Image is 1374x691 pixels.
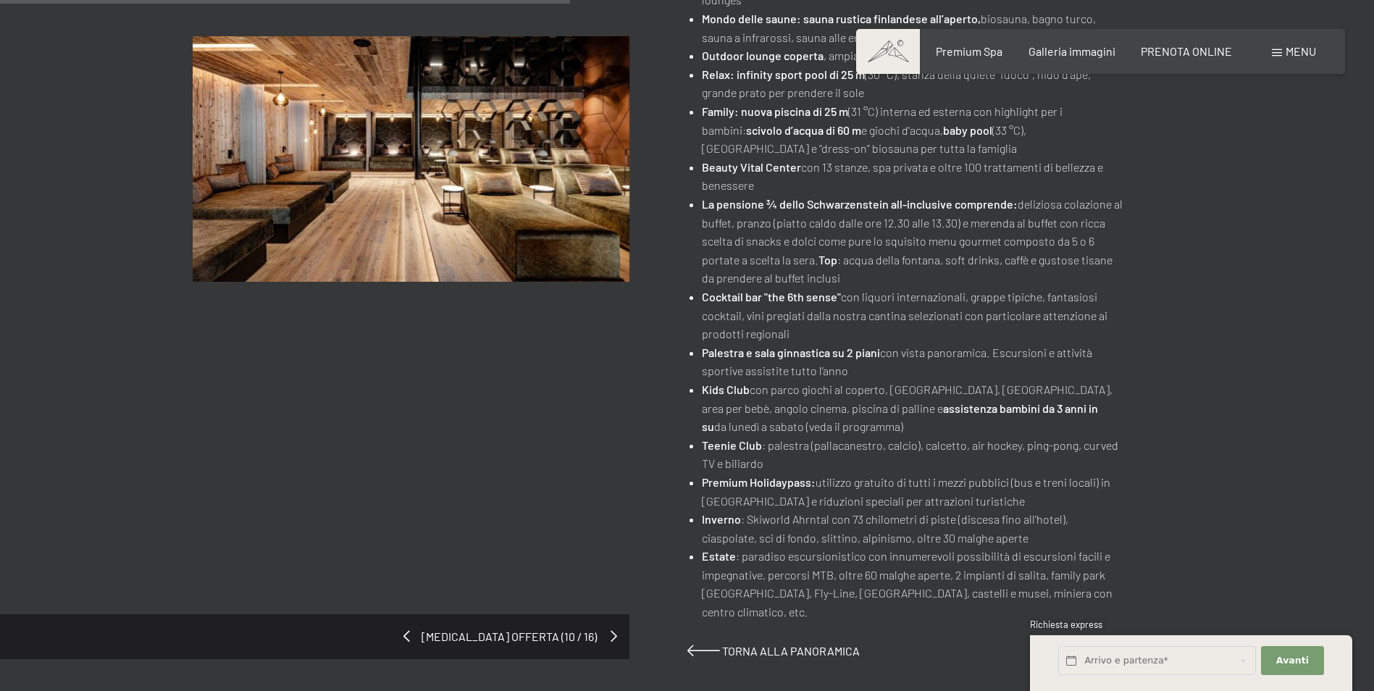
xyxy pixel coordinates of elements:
[702,343,1123,380] li: con vista panoramica. Escursioni e attività sportive assistite tutto l’anno
[702,49,782,62] strong: Outdoor lounge
[746,123,861,137] strong: scivolo d’acqua di 60 m
[702,510,1123,547] li: : Skiworld Ahrntal con 73 chilometri di piste (discesa fino all'hotel), ciaspolate, sci di fondo,...
[702,382,750,396] strong: Kids Club
[702,197,1018,211] strong: La pensione ¾ dello Schwarzenstein all-inclusive comprende:
[832,345,880,359] strong: su 2 piani
[702,436,1123,473] li: : palestra (pallacanestro, calcio), calcetto, air hockey, ping-pong, curved TV e biliardo
[702,290,841,303] strong: Cocktail bar "the 6th sense"
[702,12,981,25] strong: Mondo delle saune: sauna rustica finlandese all’aperto,
[702,104,848,118] strong: Family: nuova piscina di 25 m
[410,629,608,645] span: [MEDICAL_DATA] offerta (10 / 16)
[1141,44,1232,58] a: PRENOTA ONLINE
[702,46,1123,65] li: , ampia vasca idromassaggio e laghetto naturale per tuffarsi
[702,549,736,563] strong: Estate
[784,49,824,62] strong: coperta
[1276,654,1309,667] span: Avanti
[702,9,1123,46] li: biosauna, bagno turco, sauna a infrarossi, sauna alle erbe,
[702,473,1123,510] li: utilizzo gratuito di tutti i mezzi pubblici (bus e treni locali) in [GEOGRAPHIC_DATA] e riduzioni...
[1286,44,1316,58] span: Menu
[702,158,1123,195] li: con 13 stanze, spa privata e oltre 100 trattamenti di bellezza e benessere
[702,288,1123,343] li: con liquori internazionali, grappe tipiche, fantasiosi cocktail, vini pregiati dalla nostra canti...
[702,547,1123,621] li: : paradiso escursionistico con innumerevoli possibilità di escursioni facili e impegnative, perco...
[702,160,801,174] strong: Beauty Vital Center
[702,65,1123,102] li: (30 °C), stanza della quiete “fuoco”, nido d'ape, grande prato per prendere il sole
[722,644,860,658] span: Torna alla panoramica
[818,253,837,267] strong: Top
[936,44,1002,58] a: Premium Spa
[687,644,860,658] a: Torna alla panoramica
[702,195,1123,288] li: deliziosa colazione al buffet, pranzo (piatto caldo dalle ore 12.30 alle 13.30) e merenda al buff...
[1030,619,1102,630] span: Richiesta express
[702,380,1123,436] li: con parco giochi al coperto, [GEOGRAPHIC_DATA], [GEOGRAPHIC_DATA], area per bebè, angolo cinema, ...
[702,102,1123,158] li: (31 °C) interna ed esterna con highlight per i bambini: e giochi d'acqua, (33 °C), [GEOGRAPHIC_DA...
[702,438,762,452] strong: Teenie Club
[702,345,830,359] strong: Palestra e sala ginnastica
[702,475,816,489] strong: Premium Holidaypass:
[193,36,629,282] img: Giorni romantici - 4=3
[702,67,865,81] strong: Relax: infinity sport pool di 25 m
[943,123,992,137] strong: baby pool
[1029,44,1115,58] a: Galleria immagini
[1261,646,1323,676] button: Avanti
[702,512,741,526] strong: Inverno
